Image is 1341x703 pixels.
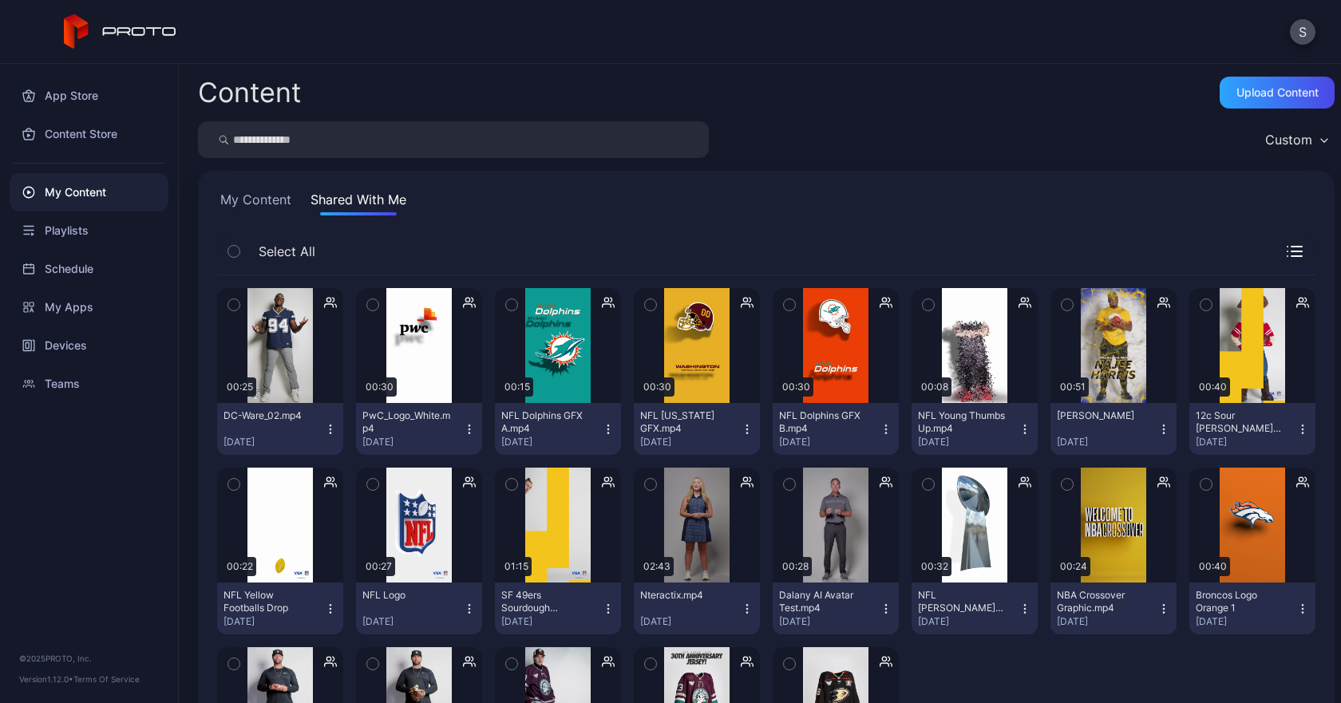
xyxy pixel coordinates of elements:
[1265,132,1312,148] div: Custom
[217,583,343,634] button: NFL Yellow Footballs Drop[DATE]
[912,583,1038,634] button: NFL [PERSON_NAME] Trophy[DATE]
[1057,589,1145,614] div: NBA Crossover Graphic.mp4
[1050,403,1177,455] button: [PERSON_NAME][DATE]
[501,615,602,628] div: [DATE]
[1236,86,1319,99] div: Upload Content
[779,615,880,628] div: [DATE]
[362,409,450,435] div: PwC_Logo_White.mp4
[501,589,589,614] div: SF 49ers Sourdough Sam Clap on the Beat Dance
[10,115,168,153] a: Content Store
[1057,436,1157,448] div: [DATE]
[501,436,602,448] div: [DATE]
[10,365,168,403] a: Teams
[10,77,168,115] a: App Store
[1189,583,1315,634] button: Broncos Logo Orange 1[DATE]
[362,589,450,602] div: NFL Logo
[1196,615,1296,628] div: [DATE]
[1220,77,1335,109] button: Upload Content
[10,326,168,365] a: Devices
[223,615,324,628] div: [DATE]
[640,589,728,602] div: Nteractix.mp4
[356,583,482,634] button: NFL Logo[DATE]
[217,190,295,215] button: My Content
[1196,436,1296,448] div: [DATE]
[73,674,140,684] a: Terms Of Service
[918,615,1019,628] div: [DATE]
[918,436,1019,448] div: [DATE]
[217,403,343,455] button: DC-Ware_02.mp4[DATE]
[198,79,301,106] div: Content
[307,190,409,215] button: Shared With Me
[10,288,168,326] a: My Apps
[259,242,315,261] span: Select All
[779,589,867,614] div: Dalany AI Avatar Test.mp4
[918,409,1006,435] div: NFL Young Thumbs Up.mp4
[223,436,324,448] div: [DATE]
[10,250,168,288] a: Schedule
[10,173,168,211] a: My Content
[634,583,760,634] button: Nteractix.mp4[DATE]
[1057,615,1157,628] div: [DATE]
[773,403,899,455] button: NFL Dolphins GFX B.mp4[DATE]
[495,403,621,455] button: NFL Dolphins GFX A.mp4[DATE]
[912,403,1038,455] button: NFL Young Thumbs Up.mp4[DATE]
[1257,121,1335,158] button: Custom
[223,589,311,614] div: NFL Yellow Footballs Drop
[362,436,463,448] div: [DATE]
[640,436,741,448] div: [DATE]
[1057,409,1145,422] div: Najee Harris Selfie
[223,409,311,422] div: DC-Ware_02.mp4
[1050,583,1177,634] button: NBA Crossover Graphic.mp4[DATE]
[501,409,589,435] div: NFL Dolphins GFX A.mp4
[356,403,482,455] button: PwC_Logo_White.mp4[DATE]
[1196,589,1284,614] div: Broncos Logo Orange 1
[1196,409,1284,435] div: 12c Sour Dough Sam Clap on the Beat.mp4
[10,211,168,250] a: Playlists
[1290,19,1315,45] button: S
[634,403,760,455] button: NFL [US_STATE] GFX.mp4[DATE]
[640,615,741,628] div: [DATE]
[779,409,867,435] div: NFL Dolphins GFX B.mp4
[918,589,1006,614] div: NFL Vince Lombardi Trophy
[19,652,159,665] div: © 2025 PROTO, Inc.
[495,583,621,634] button: SF 49ers Sourdough [PERSON_NAME] on the Beat Dance[DATE]
[640,409,728,435] div: NFL Washington GFX.mp4
[779,436,880,448] div: [DATE]
[19,674,73,684] span: Version 1.12.0 •
[362,615,463,628] div: [DATE]
[1189,403,1315,455] button: 12c Sour [PERSON_NAME] Clap on the Beat.mp4[DATE]
[773,583,899,634] button: Dalany AI Avatar Test.mp4[DATE]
